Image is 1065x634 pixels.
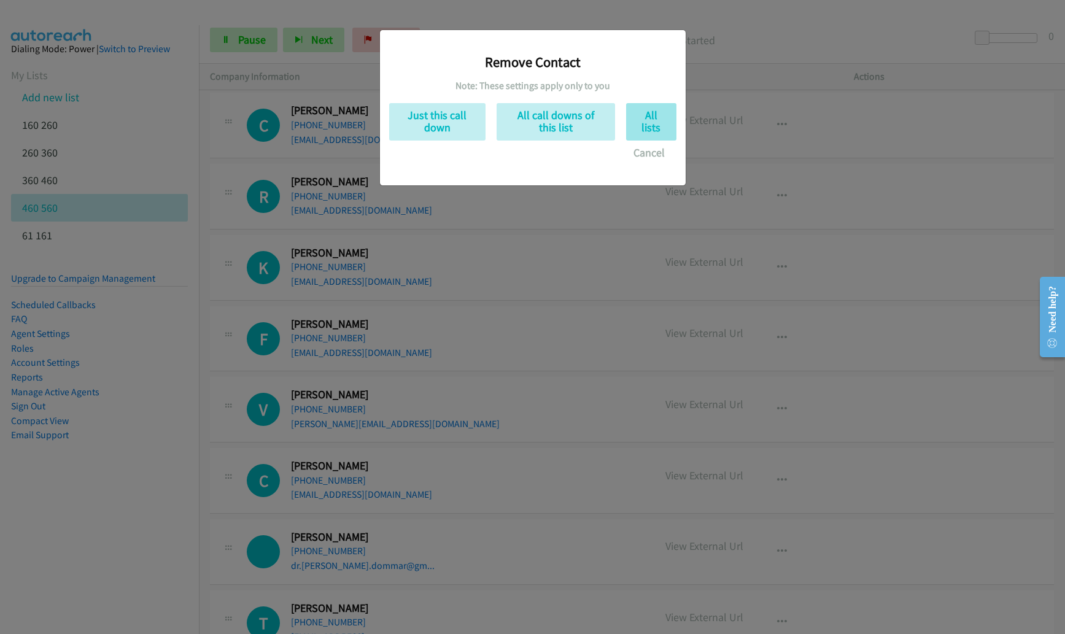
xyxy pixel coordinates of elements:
[497,103,615,141] button: All call downs of this list
[389,53,676,71] h3: Remove Contact
[622,141,676,165] button: Cancel
[389,80,676,92] h5: Note: These settings apply only to you
[389,103,486,141] button: Just this call down
[1030,268,1065,366] iframe: Resource Center
[626,103,676,141] button: All lists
